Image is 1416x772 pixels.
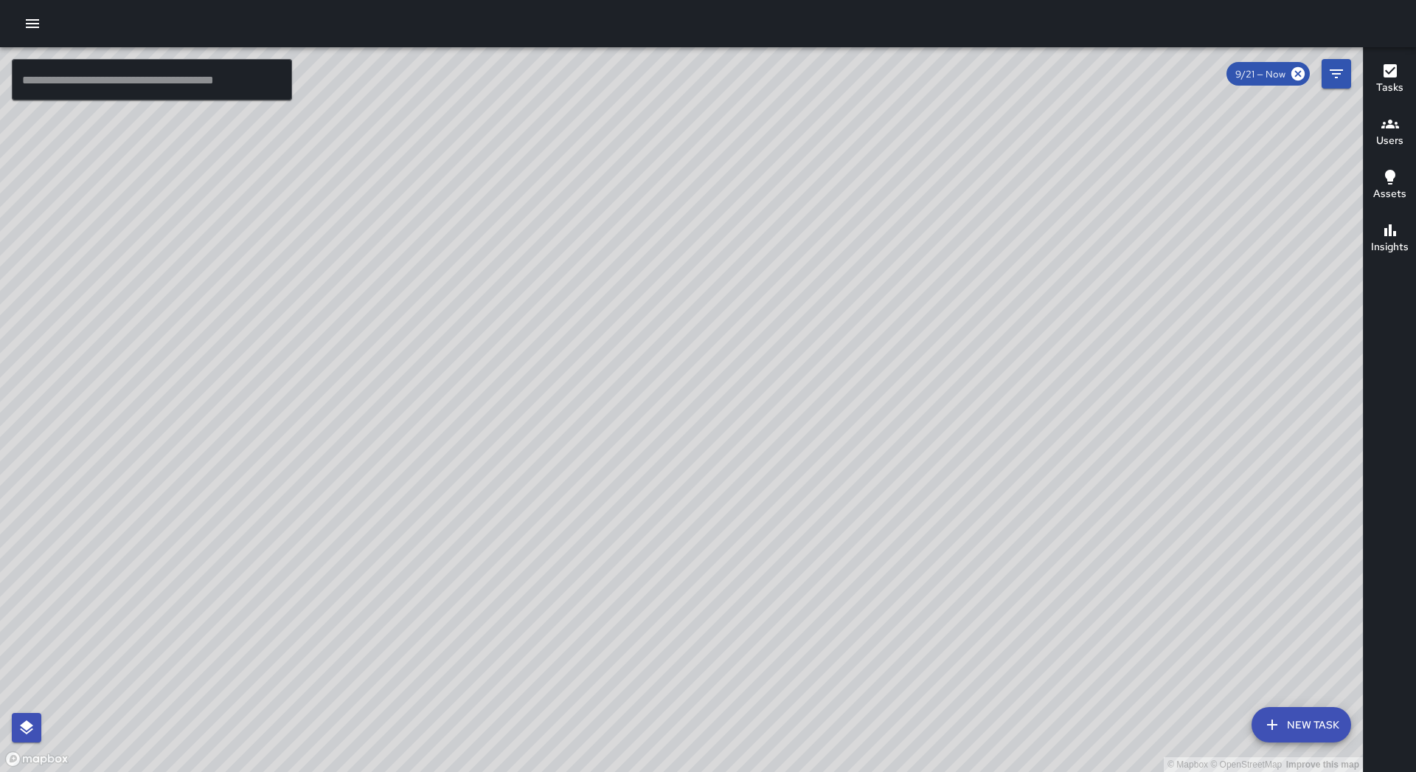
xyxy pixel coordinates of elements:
h6: Users [1376,133,1403,149]
h6: Insights [1371,239,1409,255]
h6: Assets [1373,186,1406,202]
button: Users [1364,106,1416,159]
h6: Tasks [1376,80,1403,96]
button: New Task [1252,707,1351,742]
div: 9/21 — Now [1226,62,1310,86]
button: Filters [1322,59,1351,89]
span: 9/21 — Now [1226,68,1294,80]
button: Insights [1364,213,1416,266]
button: Assets [1364,159,1416,213]
button: Tasks [1364,53,1416,106]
